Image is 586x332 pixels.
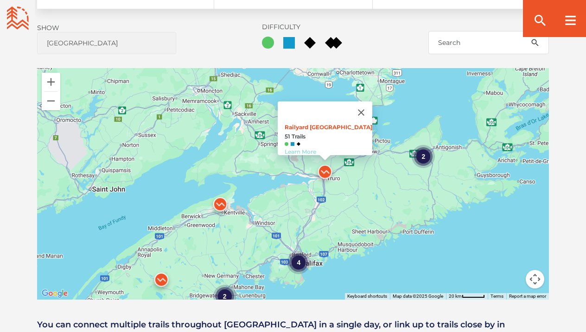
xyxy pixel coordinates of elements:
ion-icon: search [533,13,548,28]
div: 2 [213,285,236,308]
a: Open this area in Google Maps (opens a new window) [39,288,70,300]
a: Terms (opens in new tab) [490,294,503,299]
button: search [521,31,549,54]
button: Map Scale: 20 km per 46 pixels [446,293,488,300]
label: Show [37,24,60,32]
a: Railyard [GEOGRAPHIC_DATA] [285,124,372,131]
img: Black Diamond [297,142,300,146]
img: Blue Square [291,142,294,146]
button: Close [350,101,372,124]
a: Report a map error [509,294,546,299]
div: 4 [287,251,310,275]
button: Zoom out [42,92,60,110]
img: Google [39,288,70,300]
ion-icon: search [530,38,540,47]
input: Search [428,31,549,54]
button: Zoom in [42,73,60,91]
button: Keyboard shortcuts [347,293,387,300]
div: 2 [412,145,435,168]
button: Map camera controls [526,270,544,288]
span: 20 km [449,294,462,299]
a: Learn More [285,148,316,155]
span: Map data ©2025 Google [393,294,443,299]
img: Green Circle [285,142,288,146]
label: Difficulty [262,23,333,31]
strong: 51 Trails [285,133,372,140]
